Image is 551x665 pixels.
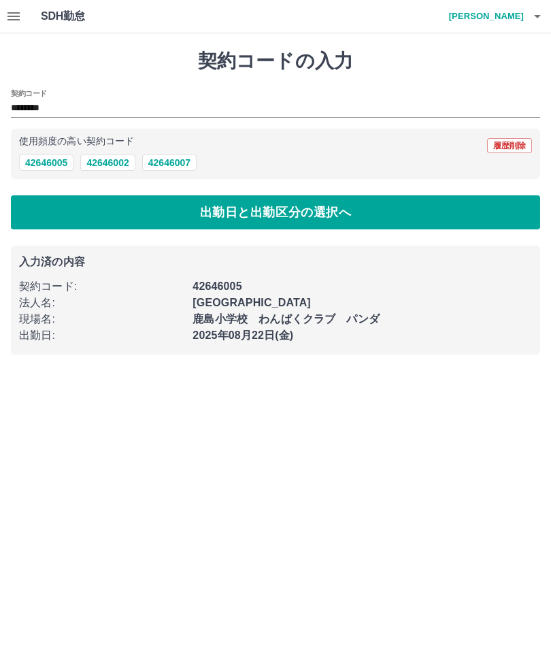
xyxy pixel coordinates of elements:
[19,155,73,171] button: 42646005
[19,295,184,311] p: 法人名 :
[11,195,540,229] button: 出勤日と出勤区分の選択へ
[193,297,311,308] b: [GEOGRAPHIC_DATA]
[11,50,540,73] h1: 契約コードの入力
[80,155,135,171] button: 42646002
[142,155,197,171] button: 42646007
[19,311,184,327] p: 現場名 :
[19,257,532,267] p: 入力済の内容
[193,280,241,292] b: 42646005
[487,138,532,153] button: 履歴削除
[19,327,184,344] p: 出勤日 :
[193,329,293,341] b: 2025年08月22日(金)
[19,278,184,295] p: 契約コード :
[11,88,47,99] h2: 契約コード
[19,137,134,146] p: 使用頻度の高い契約コード
[193,313,380,325] b: 鹿島小学校 わんぱくクラブ パンダ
